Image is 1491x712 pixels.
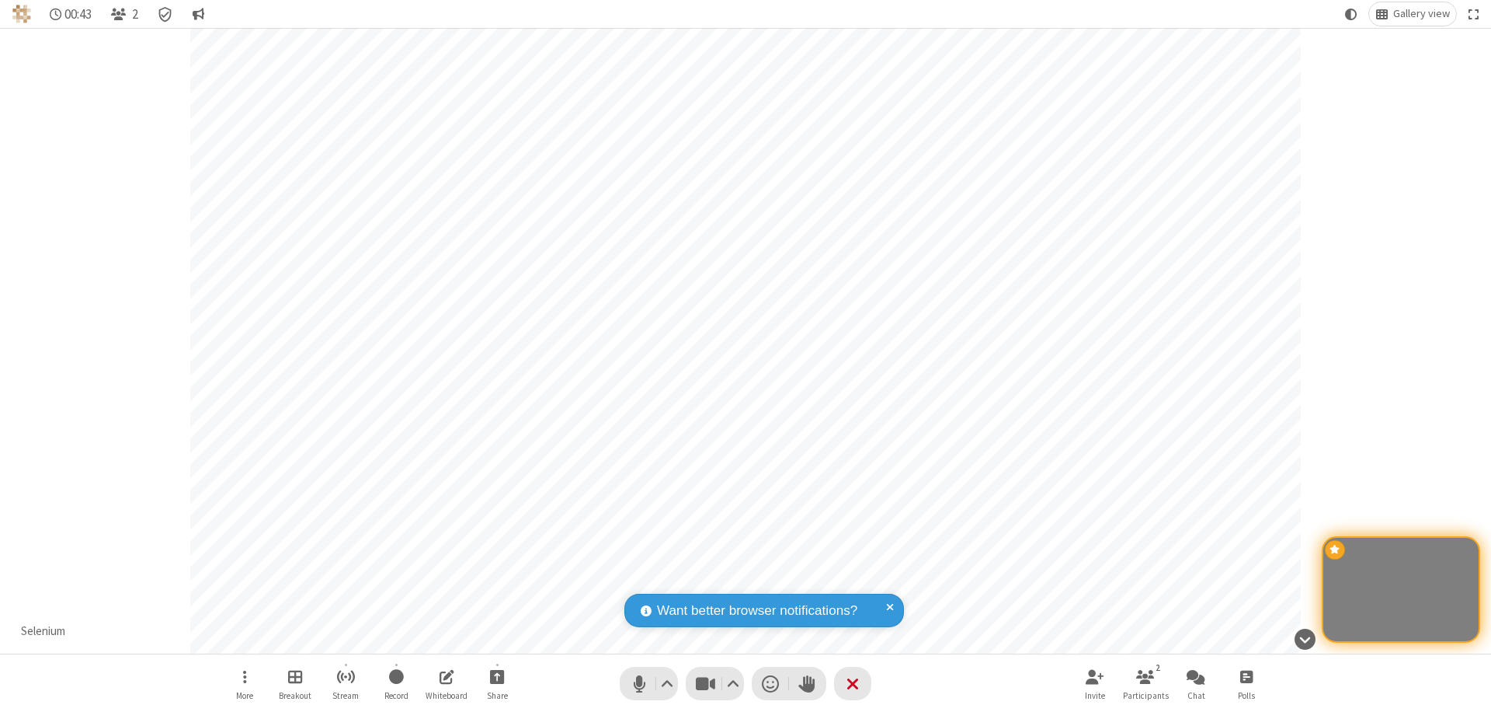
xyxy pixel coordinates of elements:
[236,691,253,700] span: More
[423,661,470,706] button: Open shared whiteboard
[1223,661,1270,706] button: Open poll
[64,7,92,22] span: 00:43
[686,667,744,700] button: Stop video (⌘+Shift+V)
[426,691,467,700] span: Whiteboard
[1288,620,1321,658] button: Hide
[1085,691,1105,700] span: Invite
[12,5,31,23] img: QA Selenium DO NOT DELETE OR CHANGE
[1339,2,1364,26] button: Using system theme
[373,661,419,706] button: Start recording
[1123,691,1169,700] span: Participants
[1393,8,1450,20] span: Gallery view
[279,691,311,700] span: Breakout
[1187,691,1205,700] span: Chat
[1072,661,1118,706] button: Invite participants (⌘+Shift+I)
[1369,2,1456,26] button: Change layout
[487,691,508,700] span: Share
[1122,661,1169,706] button: Open participant list
[221,661,268,706] button: Open menu
[132,7,138,22] span: 2
[657,601,857,621] span: Want better browser notifications?
[834,667,871,700] button: End or leave meeting
[322,661,369,706] button: Start streaming
[474,661,520,706] button: Start sharing
[43,2,99,26] div: Timer
[16,623,71,640] div: Selenium
[1152,661,1165,675] div: 2
[104,2,144,26] button: Open participant list
[1238,691,1255,700] span: Polls
[332,691,359,700] span: Stream
[186,2,210,26] button: Conversation
[657,667,678,700] button: Audio settings
[620,667,678,700] button: Mute (⌘+Shift+A)
[723,667,744,700] button: Video setting
[789,667,826,700] button: Raise hand
[1462,2,1486,26] button: Fullscreen
[151,2,180,26] div: Meeting details Encryption enabled
[384,691,408,700] span: Record
[752,667,789,700] button: Send a reaction
[1173,661,1219,706] button: Open chat
[272,661,318,706] button: Manage Breakout Rooms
